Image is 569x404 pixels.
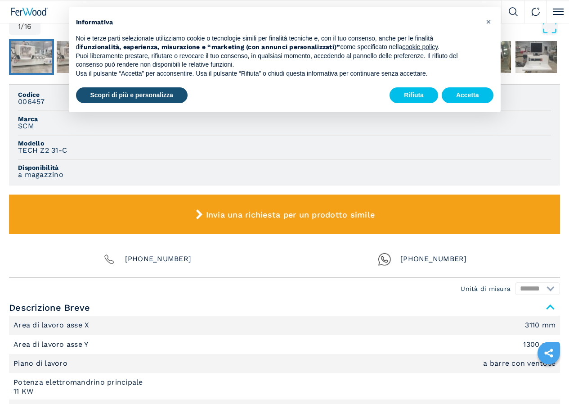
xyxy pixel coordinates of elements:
[76,69,479,78] p: Usa il pulsante “Accetta” per acconsentire. Usa il pulsante “Rifiuta” o chiudi questa informativa...
[76,34,479,52] p: Noi e terze parti selezionate utilizziamo cookie o tecnologie simili per finalità tecniche e, con...
[538,342,560,364] a: sharethis
[18,23,21,30] span: 1
[11,8,48,16] img: Ferwood
[9,300,560,316] span: Descrizione Breve
[18,164,551,171] span: Disponibilità
[509,7,518,16] img: Search
[18,171,63,179] h3: a magazzino
[390,87,438,104] button: Rifiuta
[9,39,54,75] button: Go to Slide 1
[76,18,479,27] h2: Informativa
[515,41,557,73] img: 111d0f4d186f1475ca3269e7b4bf2973
[514,39,559,75] button: Go to Slide 12
[55,39,100,75] button: Go to Slide 2
[13,359,70,368] p: Piano di lavoro
[13,388,556,395] em: 11 KW
[400,253,467,266] span: [PHONE_NUMBER]
[483,360,556,367] em: a barre con ventose
[206,210,375,219] span: Invia una richiesta per un prodotto simile
[13,377,145,387] p: Potenza elettromandrino principale
[57,41,98,73] img: cdd225fe0ed6375aa3090d2de3bc0008
[81,43,340,50] strong: funzionalità, esperienza, misurazione e “marketing (con annunci personalizzati)”
[523,341,556,348] em: 1300 mm
[531,7,540,16] img: Contact us
[43,18,558,35] button: Open Fullscreen
[103,253,116,266] img: Phone
[13,340,91,350] p: Area di lavoro asse Y
[18,91,551,98] span: Codice
[13,320,92,330] p: Area di lavoro asse X
[547,0,569,23] button: Click to toggle menu
[18,116,551,122] span: Marca
[21,23,24,30] span: /
[9,39,560,75] nav: Thumbnail Navigation
[11,41,52,73] img: 5ed05b8a704f840e111f32e144906029
[531,363,562,397] iframe: Chat
[18,146,67,154] h3: TECH Z2 31-C
[76,52,479,69] p: Puoi liberamente prestare, rifiutare o revocare il tuo consenso, in qualsiasi momento, accedendo ...
[402,43,438,50] a: cookie policy
[486,16,491,27] span: ×
[18,98,45,106] h3: 006457
[76,87,188,104] button: Scopri di più e personalizza
[18,140,551,146] span: Modello
[378,253,391,266] img: Whatsapp
[461,286,511,292] em: Unità di misura
[442,87,493,104] button: Accetta
[9,195,560,234] button: Invia una richiesta per un prodotto simile
[18,122,34,130] h3: SCM
[482,14,496,29] button: Chiudi questa informativa
[525,322,556,329] em: 3110 mm
[125,253,192,266] span: [PHONE_NUMBER]
[24,23,32,30] span: 16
